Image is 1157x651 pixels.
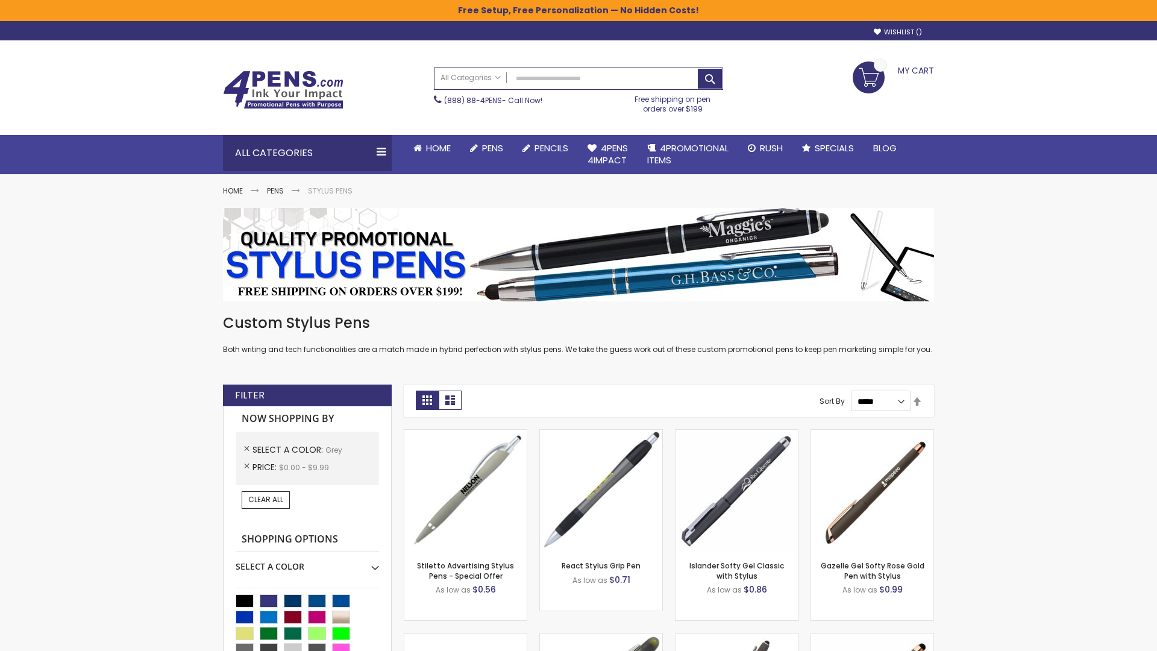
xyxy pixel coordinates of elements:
span: $0.71 [609,574,630,586]
a: Home [404,135,460,162]
a: React Stylus Grip Pen-Grey [540,429,662,439]
img: Stylus Pens [223,208,934,301]
img: Stiletto Advertising Stylus Pens-Grey [404,430,527,552]
span: $0.99 [879,583,903,596]
div: All Categories [223,135,392,171]
img: Gazelle Gel Softy Rose Gold Pen with Stylus-Grey [811,430,933,552]
span: Pens [482,142,503,154]
span: Specials [815,142,854,154]
span: Home [426,142,451,154]
span: Pencils [535,142,568,154]
a: Rush [738,135,792,162]
strong: Filter [235,389,265,402]
span: As low as [436,585,471,595]
span: As low as [572,575,607,585]
a: 4Pens4impact [578,135,638,174]
a: Islander Softy Gel Classic with Stylus [689,561,784,580]
a: Stiletto Advertising Stylus Pens-Grey [404,429,527,439]
div: Both writing and tech functionalities are a match made in hybrid perfection with stylus pens. We ... [223,313,934,355]
strong: Stylus Pens [308,186,353,196]
a: Specials [792,135,864,162]
span: $0.86 [744,583,767,596]
a: React Stylus Grip Pen [562,561,641,571]
div: Free shipping on pen orders over $199 [622,90,724,114]
div: Select A Color [236,552,379,573]
span: Grey [325,445,342,455]
span: As low as [707,585,742,595]
strong: Shopping Options [236,527,379,553]
img: React Stylus Grip Pen-Grey [540,430,662,552]
span: - Call Now! [444,95,542,105]
span: Price [252,461,279,473]
label: Sort By [820,396,845,406]
strong: Now Shopping by [236,406,379,432]
a: Cyber Stylus 0.7mm Fine Point Gel Grip Pen-Grey [404,633,527,643]
img: Islander Softy Gel Classic with Stylus-Grey [676,430,798,552]
span: As low as [842,585,877,595]
a: Home [223,186,243,196]
a: Gazelle Gel Softy Rose Gold Pen with Stylus-Grey [811,429,933,439]
a: Islander Softy Gel Classic with Stylus-Grey [676,429,798,439]
a: All Categories [434,68,507,88]
a: Stiletto Advertising Stylus Pens - Special Offer [417,561,514,580]
span: $0.00 - $9.99 [279,462,329,473]
a: Custom Soft Touch® Metal Pens with Stylus-Grey [676,633,798,643]
h1: Custom Stylus Pens [223,313,934,333]
a: Pens [267,186,284,196]
a: (888) 88-4PENS [444,95,502,105]
span: All Categories [441,73,501,83]
a: Pens [460,135,513,162]
a: Pencils [513,135,578,162]
a: Blog [864,135,906,162]
a: Gazelle Gel Softy Rose Gold Pen with Stylus [821,561,924,580]
a: Souvenir® Jalan Highlighter Stylus Pen Combo-Grey [540,633,662,643]
a: Wishlist [874,28,922,37]
img: 4Pens Custom Pens and Promotional Products [223,71,343,109]
strong: Grid [416,391,439,410]
span: 4Pens 4impact [588,142,628,166]
a: 4PROMOTIONALITEMS [638,135,738,174]
span: 4PROMOTIONAL ITEMS [647,142,729,166]
a: Clear All [242,491,290,508]
span: Rush [760,142,783,154]
span: Select A Color [252,444,325,456]
span: Clear All [248,494,283,505]
span: $0.56 [472,583,496,596]
a: Islander Softy Rose Gold Gel Pen with Stylus-Grey [811,633,933,643]
span: Blog [873,142,897,154]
